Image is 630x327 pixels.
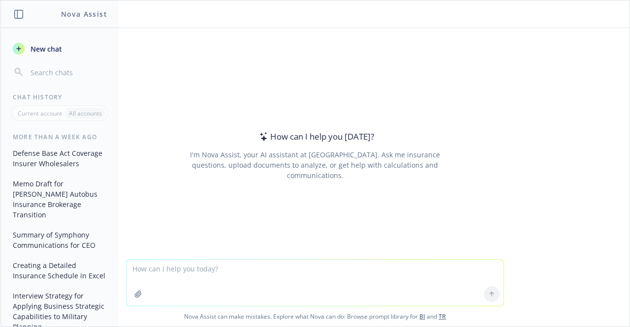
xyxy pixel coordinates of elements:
[69,109,102,118] p: All accounts
[419,312,425,321] a: BI
[9,176,111,223] button: Memo Draft for [PERSON_NAME] Autobus Insurance Brokerage Transition
[4,306,626,327] span: Nova Assist can make mistakes. Explore what Nova can do: Browse prompt library for and
[29,65,107,79] input: Search chats
[1,133,119,141] div: More than a week ago
[439,312,446,321] a: TR
[176,149,453,180] div: I'm Nova Assist, your AI assistant at [GEOGRAPHIC_DATA]. Ask me insurance questions, upload docum...
[18,109,62,118] p: Current account
[9,257,111,284] button: Creating a Detailed Insurance Schedule in Excel
[9,227,111,253] button: Summary of Symphony Communications for CEO
[256,130,374,143] div: How can I help you [DATE]?
[29,44,62,54] span: New chat
[9,40,111,58] button: New chat
[9,145,111,172] button: Defense Base Act Coverage Insurer Wholesalers
[61,9,107,19] h1: Nova Assist
[1,93,119,101] div: Chat History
